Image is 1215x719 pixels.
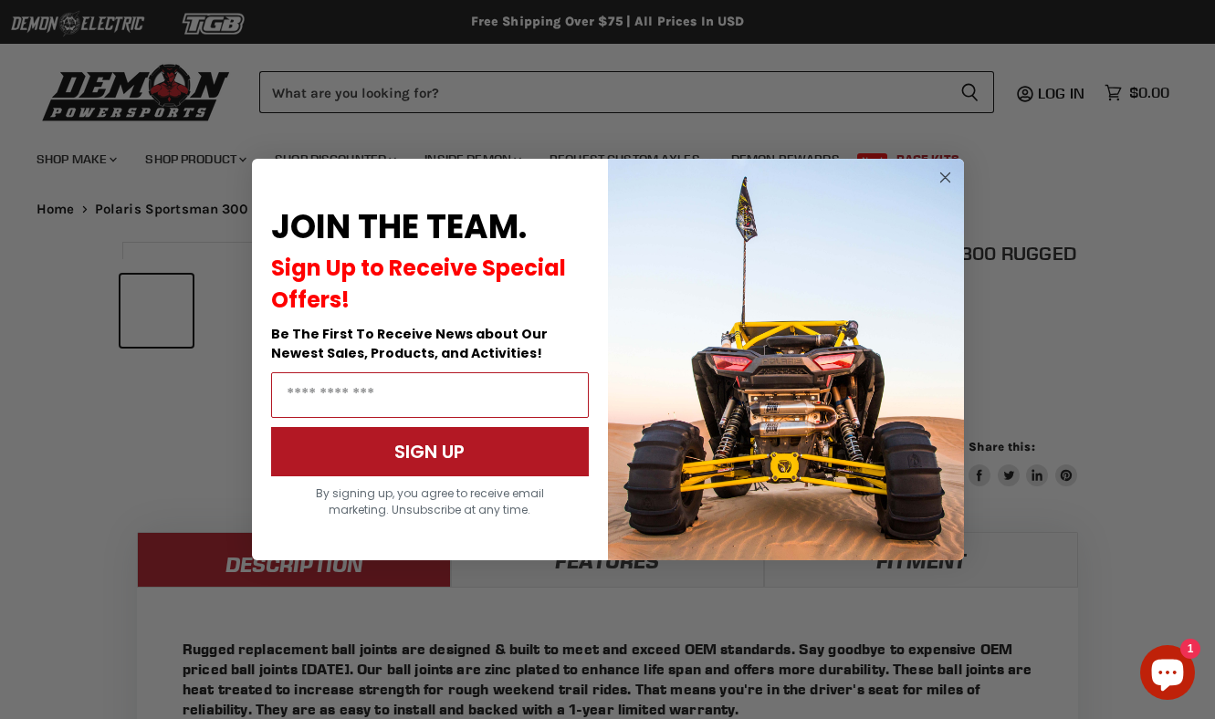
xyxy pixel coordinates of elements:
[608,159,964,560] img: a9095488-b6e7-41ba-879d-588abfab540b.jpeg
[271,253,566,315] span: Sign Up to Receive Special Offers!
[1135,645,1200,704] inbox-online-store-chat: Shopify online store chat
[271,325,548,362] span: Be The First To Receive News about Our Newest Sales, Products, and Activities!
[934,166,957,189] button: Close dialog
[271,427,589,476] button: SIGN UP
[316,485,544,517] span: By signing up, you agree to receive email marketing. Unsubscribe at any time.
[271,372,589,418] input: Email Address
[271,203,527,250] span: JOIN THE TEAM.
